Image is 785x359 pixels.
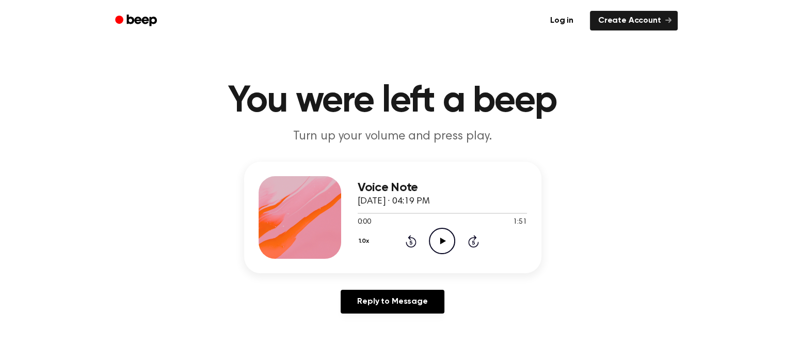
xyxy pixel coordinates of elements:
p: Turn up your volume and press play. [195,128,591,145]
a: Log in [540,9,584,33]
h1: You were left a beep [129,83,657,120]
span: 0:00 [358,217,371,228]
a: Beep [108,11,166,31]
a: Reply to Message [341,290,444,314]
h3: Voice Note [358,181,527,195]
a: Create Account [590,11,678,30]
span: 1:51 [513,217,526,228]
span: [DATE] · 04:19 PM [358,197,430,206]
button: 1.0x [358,232,373,250]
